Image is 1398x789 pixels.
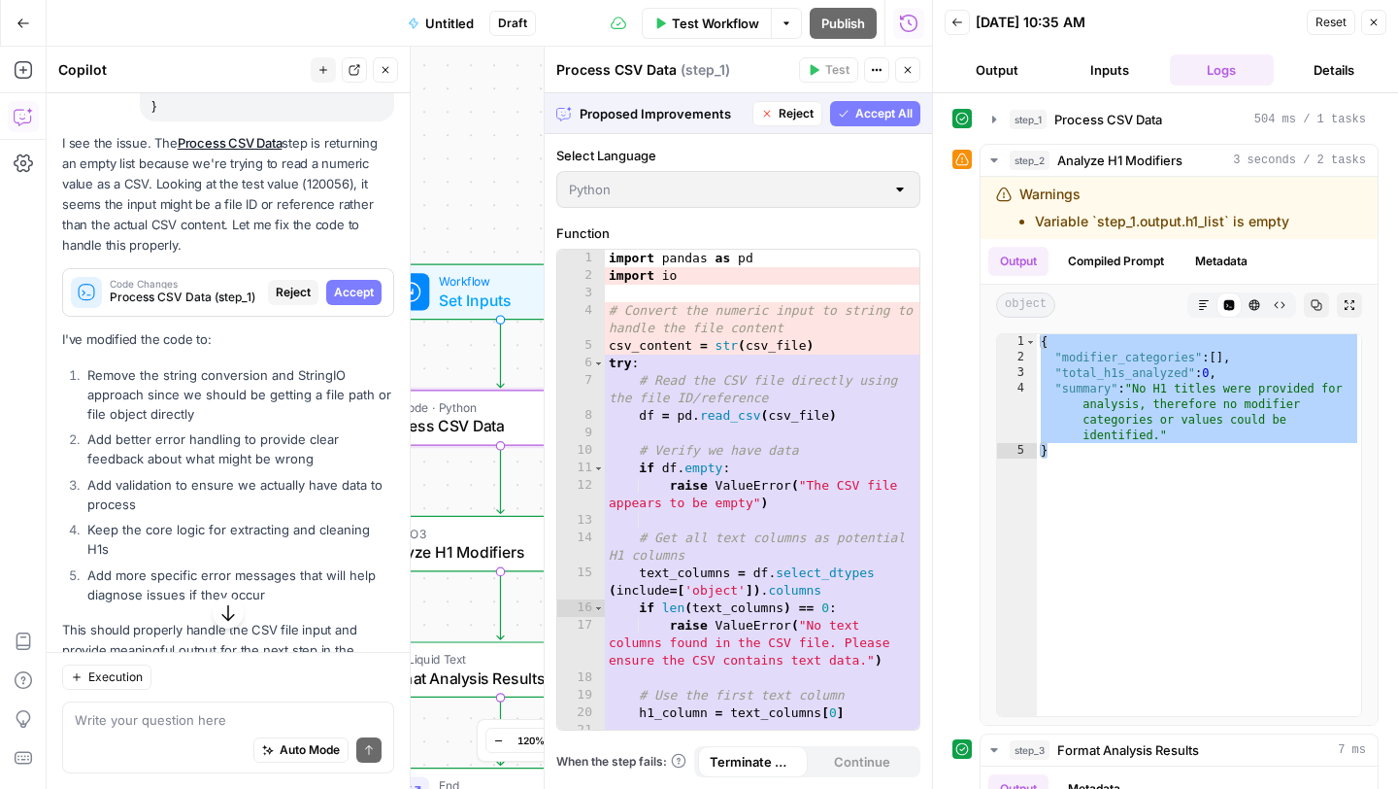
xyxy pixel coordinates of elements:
[1056,247,1176,276] button: Compiled Prompt
[396,8,485,39] button: Untitled
[557,687,605,704] div: 19
[375,398,619,417] span: Run Code · Python
[110,289,260,306] span: Process CSV Data (step_1)
[517,733,545,748] span: 120%
[825,61,849,79] span: Test
[320,516,682,572] div: LLM · O3Analyze H1 ModifiersStep 2
[981,145,1378,176] button: 3 seconds / 2 tasks
[855,105,913,122] span: Accept All
[556,146,920,165] label: Select Language
[681,60,730,80] span: ( step_1 )
[439,272,554,291] span: Workflow
[280,741,340,759] span: Auto Mode
[320,390,682,446] div: Run Code · PythonProcess CSV DataStep 1
[83,365,394,424] li: Remove the string conversion and StringIO approach since we should be getting a file path or file...
[1057,151,1182,170] span: Analyze H1 Modifiers
[88,669,143,686] span: Execution
[557,530,605,565] div: 14
[557,704,605,722] div: 20
[557,267,605,285] div: 2
[497,698,504,766] g: Edge from step_3 to end
[557,337,605,355] div: 5
[997,365,1037,381] div: 3
[83,429,394,468] li: Add better error handling to provide clear feedback about what might be wrong
[557,372,605,407] div: 7
[425,14,474,33] span: Untitled
[557,565,605,600] div: 15
[439,289,554,312] span: Set Inputs
[830,101,920,126] button: Accept All
[557,477,605,512] div: 12
[320,264,682,321] div: WorkflowSet InputsInputs
[569,180,884,199] input: Python
[752,101,822,126] button: Reject
[779,105,814,122] span: Reject
[997,350,1037,365] div: 2
[557,250,605,267] div: 1
[997,381,1037,443] div: 4
[497,320,504,388] g: Edge from start to step_1
[981,735,1378,766] button: 7 ms
[557,512,605,530] div: 13
[556,223,920,243] label: Function
[1057,54,1162,86] button: Inputs
[326,280,382,305] button: Accept
[557,617,605,669] div: 17
[1183,247,1259,276] button: Metadata
[997,443,1037,459] div: 5
[268,280,318,305] button: Reject
[799,57,858,83] button: Test
[642,8,771,39] button: Test Workflow
[58,60,305,80] div: Copilot
[62,665,151,690] button: Execution
[557,302,605,337] div: 4
[1338,741,1366,759] span: 7 ms
[593,460,604,477] span: Toggle code folding, rows 11 through 12
[1010,151,1049,170] span: step_2
[1233,152,1366,169] span: 3 seconds / 2 tasks
[498,15,527,32] span: Draft
[557,460,605,477] div: 11
[710,752,796,772] span: Terminate Workflow
[981,177,1378,725] div: 3 seconds / 2 tasks
[834,752,890,772] span: Continue
[62,133,394,257] p: I see the issue. The step is returning an empty list because we're trying to read a numeric value...
[1010,110,1047,129] span: step_1
[556,60,793,80] div: Process CSV Data
[1035,212,1289,231] li: Variable `step_1.output.h1_list` is empty
[1170,54,1275,86] button: Logs
[110,279,260,289] span: Code Changes
[497,446,504,514] g: Edge from step_1 to step_2
[580,104,745,123] span: Proposed Improvements
[996,292,1055,318] span: object
[557,407,605,425] div: 8
[557,425,605,442] div: 9
[1010,740,1049,760] span: step_3
[83,475,394,514] li: Add validation to ensure we actually have data to process
[62,329,394,350] p: I've modified the code to:
[1254,111,1366,128] span: 504 ms / 1 tasks
[1057,740,1199,760] span: Format Analysis Results
[557,669,605,687] div: 18
[593,600,604,617] span: Toggle code folding, rows 16 through 17
[178,135,283,151] a: Process CSV Data
[1315,14,1347,31] span: Reset
[1307,10,1355,35] button: Reset
[375,650,617,669] span: Write Liquid Text
[375,524,617,542] span: LLM · O3
[1025,334,1036,350] span: Toggle code folding, rows 1 through 5
[672,14,759,33] span: Test Workflow
[334,284,374,301] span: Accept
[808,746,917,777] button: Continue
[320,641,682,698] div: Write Liquid TextFormat Analysis ResultsStep 3
[253,738,349,763] button: Auto Mode
[945,54,1049,86] button: Output
[557,285,605,302] div: 3
[62,620,394,681] p: This should properly handle the CSV file input and provide meaningful output for the next step in...
[810,8,877,39] button: Publish
[276,284,311,301] span: Reject
[556,753,686,771] a: When the step fails:
[1281,54,1386,86] button: Details
[375,540,617,564] span: Analyze H1 Modifiers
